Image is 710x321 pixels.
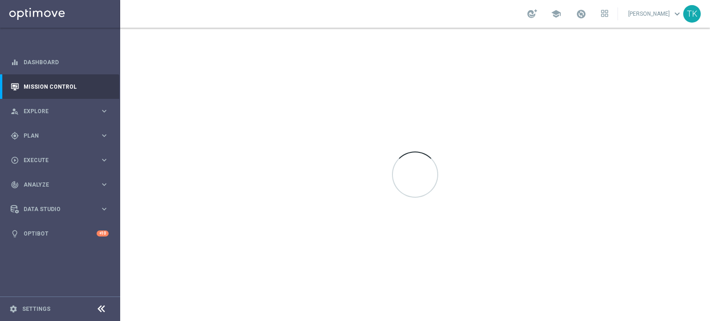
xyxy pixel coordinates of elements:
a: [PERSON_NAME]keyboard_arrow_down [627,7,683,21]
div: Optibot [11,221,109,246]
button: track_changes Analyze keyboard_arrow_right [10,181,109,188]
button: play_circle_outline Execute keyboard_arrow_right [10,157,109,164]
div: Analyze [11,181,100,189]
i: gps_fixed [11,132,19,140]
span: Analyze [24,182,100,188]
a: Mission Control [24,74,109,99]
span: Data Studio [24,206,100,212]
i: track_changes [11,181,19,189]
button: Mission Control [10,83,109,91]
div: Execute [11,156,100,164]
div: Explore [11,107,100,115]
div: Data Studio [11,205,100,213]
div: Mission Control [11,74,109,99]
div: Dashboard [11,50,109,74]
i: keyboard_arrow_right [100,205,109,213]
i: keyboard_arrow_right [100,107,109,115]
a: Dashboard [24,50,109,74]
div: TK [683,5,701,23]
i: equalizer [11,58,19,67]
div: Plan [11,132,100,140]
span: keyboard_arrow_down [672,9,682,19]
button: person_search Explore keyboard_arrow_right [10,108,109,115]
button: lightbulb Optibot +10 [10,230,109,237]
i: lightbulb [11,230,19,238]
span: Execute [24,157,100,163]
span: Explore [24,109,100,114]
span: Plan [24,133,100,139]
i: keyboard_arrow_right [100,156,109,164]
button: equalizer Dashboard [10,59,109,66]
i: settings [9,305,18,313]
i: keyboard_arrow_right [100,131,109,140]
span: school [551,9,561,19]
i: person_search [11,107,19,115]
a: Settings [22,306,50,312]
div: +10 [97,230,109,236]
i: keyboard_arrow_right [100,180,109,189]
i: play_circle_outline [11,156,19,164]
button: Data Studio keyboard_arrow_right [10,206,109,213]
a: Optibot [24,221,97,246]
button: gps_fixed Plan keyboard_arrow_right [10,132,109,139]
